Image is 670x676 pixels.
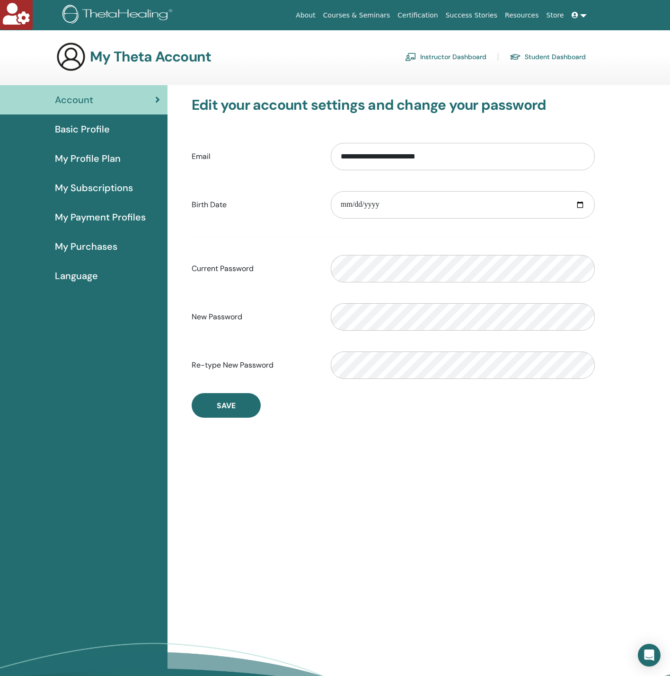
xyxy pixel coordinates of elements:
div: Open Intercom Messenger [638,644,661,667]
img: logo.png [62,5,176,26]
button: Save [192,393,261,418]
label: Email [185,148,324,166]
label: Birth Date [185,196,324,214]
a: Resources [501,7,543,24]
h3: Edit your account settings and change your password [192,97,595,114]
img: chalkboard-teacher.svg [405,53,416,61]
span: My Payment Profiles [55,210,146,224]
a: Store [543,7,568,24]
span: Language [55,269,98,283]
a: Courses & Seminars [319,7,394,24]
span: My Purchases [55,239,117,254]
img: generic-user-icon.jpg [56,42,86,72]
span: Account [55,93,93,107]
a: Success Stories [442,7,501,24]
label: Re-type New Password [185,356,324,374]
h3: My Theta Account [90,48,211,65]
a: Certification [394,7,441,24]
a: Student Dashboard [510,49,586,64]
a: About [292,7,319,24]
label: Current Password [185,260,324,278]
span: Save [217,401,236,411]
span: My Subscriptions [55,181,133,195]
img: graduation-cap.svg [510,53,521,61]
span: Basic Profile [55,122,110,136]
label: New Password [185,308,324,326]
a: Instructor Dashboard [405,49,486,64]
span: My Profile Plan [55,151,121,166]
